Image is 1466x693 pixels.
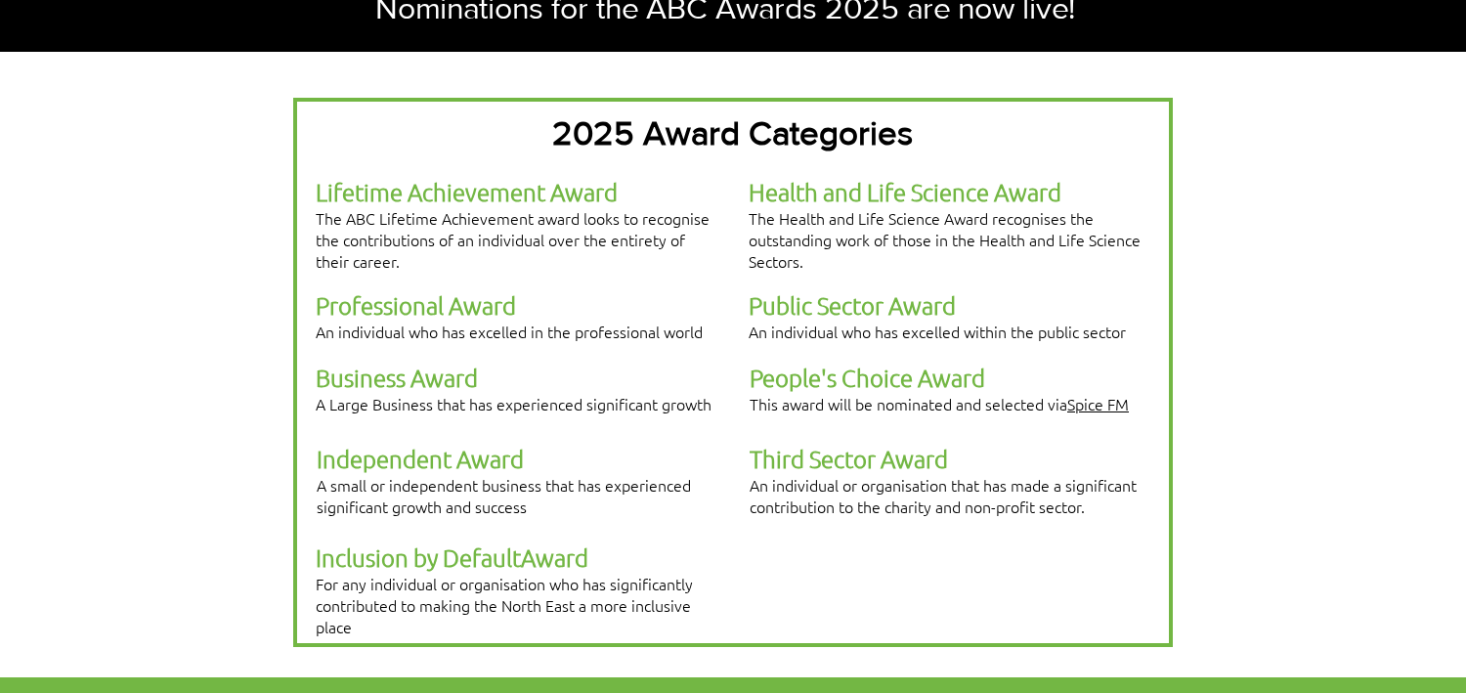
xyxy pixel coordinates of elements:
[750,363,985,392] span: People's Choice Award
[749,207,1141,272] span: The Health and Life Science Award recognises the outstanding work of those in the Health and Life...
[1067,393,1129,414] a: Spice FM
[316,290,516,320] span: Professional Award
[316,207,710,272] span: The ABC Lifetime Achievement award looks to recognise the contributions of an individual over the...
[749,321,1126,342] span: An individual who has excelled within the public sector
[316,177,618,206] span: Lifetime Achievement Award
[750,393,1129,414] span: This award will be nominated and selected via
[317,474,691,517] span: A small or independent business that has experienced significant growth and success
[316,573,693,637] span: For any individual or organisation who has significantly contributed to making the North East a m...
[521,542,588,572] span: Award
[749,177,1061,206] span: Health and Life Science Award
[317,444,524,473] span: Independent Award
[316,542,459,572] span: Inclusion by D
[749,290,956,320] span: Public Sector Award
[750,444,948,473] span: Third Sector Award
[750,474,1137,517] span: An individual or organisation that has made a significant contribution to the charity and non-pro...
[316,321,703,342] span: An individual who has excelled in the professional world
[552,114,913,152] span: 2025 Award Categories
[459,542,521,572] span: efault
[316,363,478,392] span: Business Award
[316,393,711,414] span: A Large Business that has experienced significant growth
